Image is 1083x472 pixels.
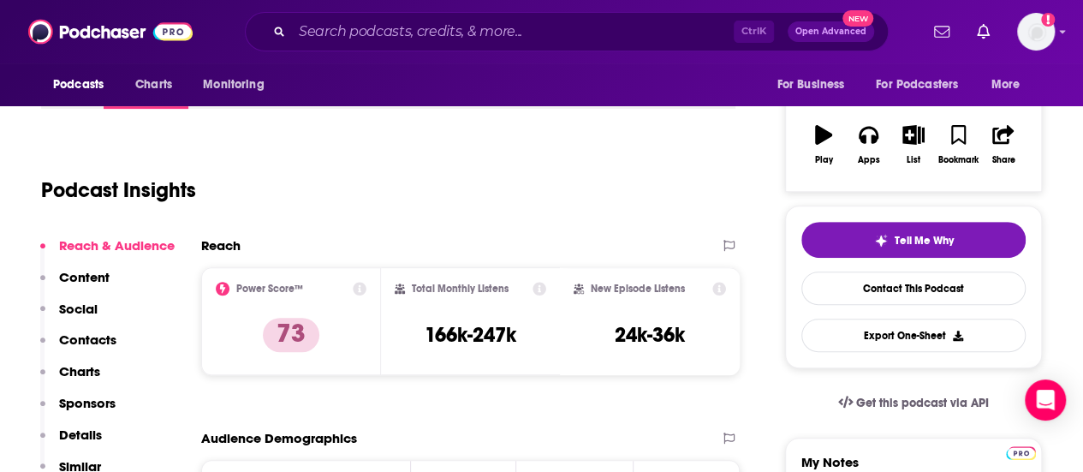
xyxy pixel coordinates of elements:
[891,114,936,176] button: List
[615,322,685,348] h3: 24k-36k
[936,114,980,176] button: Bookmark
[41,177,196,203] h1: Podcast Insights
[801,114,846,176] button: Play
[895,234,954,248] span: Tell Me Why
[40,269,110,301] button: Content
[801,319,1026,352] button: Export One-Sheet
[59,427,102,443] p: Details
[59,332,116,348] p: Contacts
[53,73,104,97] span: Podcasts
[801,272,1026,305] a: Contact This Podcast
[1025,379,1066,421] div: Open Intercom Messenger
[846,114,890,176] button: Apps
[788,21,874,42] button: Open AdvancedNew
[907,155,920,165] div: List
[1017,13,1055,51] button: Show profile menu
[245,12,889,51] div: Search podcasts, credits, & more...
[40,427,102,458] button: Details
[292,18,734,45] input: Search podcasts, credits, & more...
[991,155,1015,165] div: Share
[765,69,866,101] button: open menu
[59,237,175,254] p: Reach & Audience
[1017,13,1055,51] img: User Profile
[981,114,1026,176] button: Share
[1041,13,1055,27] svg: Add a profile image
[59,363,100,379] p: Charts
[801,222,1026,258] button: tell me why sparkleTell Me Why
[40,363,100,395] button: Charts
[59,395,116,411] p: Sponsors
[59,301,98,317] p: Social
[41,69,126,101] button: open menu
[734,21,774,43] span: Ctrl K
[1006,446,1036,460] img: Podchaser Pro
[40,332,116,363] button: Contacts
[1006,444,1036,460] a: Pro website
[777,73,844,97] span: For Business
[842,10,873,27] span: New
[40,301,98,332] button: Social
[135,73,172,97] span: Charts
[979,69,1042,101] button: open menu
[203,73,264,97] span: Monitoring
[856,396,989,410] span: Get this podcast via API
[991,73,1021,97] span: More
[970,17,997,46] a: Show notifications dropdown
[858,155,880,165] div: Apps
[201,430,357,446] h2: Audience Demographics
[191,69,286,101] button: open menu
[815,155,833,165] div: Play
[124,69,182,101] a: Charts
[795,27,866,36] span: Open Advanced
[865,69,983,101] button: open menu
[876,73,958,97] span: For Podcasters
[236,283,303,295] h2: Power Score™
[927,17,956,46] a: Show notifications dropdown
[938,155,979,165] div: Bookmark
[412,283,509,295] h2: Total Monthly Listens
[40,237,175,269] button: Reach & Audience
[824,382,1003,424] a: Get this podcast via API
[263,318,319,352] p: 73
[1017,13,1055,51] span: Logged in as josefine.kals
[591,283,685,295] h2: New Episode Listens
[40,395,116,427] button: Sponsors
[425,322,516,348] h3: 166k-247k
[59,269,110,285] p: Content
[201,237,241,254] h2: Reach
[874,234,888,248] img: tell me why sparkle
[28,15,193,48] img: Podchaser - Follow, Share and Rate Podcasts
